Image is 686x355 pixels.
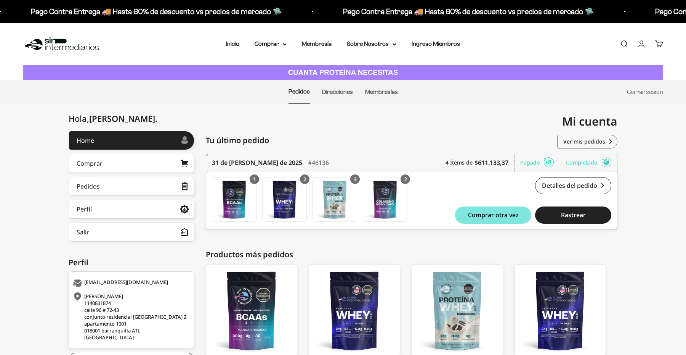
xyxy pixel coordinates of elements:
button: Salir [69,223,194,242]
span: . [155,113,157,124]
b: $611.133,37 [474,158,508,167]
button: Rastrear [535,207,611,224]
div: Pagado [520,154,560,171]
img: Translation missing: es.Proteína Whey - Cookies & Cream - Cookies & Cream / 2 libras (910g) [313,177,357,221]
a: Proteína Whey - Vainilla - Vainilla / 2 libras (910g) [262,177,307,222]
div: Hola, [69,114,157,123]
span: Comprar otra vez [468,212,519,218]
div: Productos más pedidos [206,249,617,260]
a: Inicio [226,40,239,47]
div: 3 [350,174,360,184]
a: BCAAs sabor Limón - Mandarina (2:1:1) [212,177,256,222]
div: Completado [566,154,611,171]
div: Salir [77,229,89,235]
img: Translation missing: es.Proteína Whey - Vainilla - Vainilla / 2 libras (910g) [263,177,306,221]
p: Pago Contra Entrega 🚚 Hasta 60% de descuento vs precios de mercado 🛸 [31,5,282,18]
a: CUANTA PROTEÍNA NECESITAS [23,65,663,80]
div: Home [77,137,94,144]
div: 2 [401,174,410,184]
a: Colágeno Hidrolizado [363,177,407,222]
div: 2 [300,174,309,184]
button: Comprar otra vez [455,207,531,224]
div: Comprar [77,160,103,166]
a: Detalles del pedido [535,177,611,194]
summary: Comprar [255,39,287,49]
a: Membresía [302,40,332,47]
span: Tu último pedido [206,135,269,146]
span: [PERSON_NAME] [89,113,157,124]
a: Ver mis pedidos [557,135,617,148]
div: 4 Ítems de [446,154,514,171]
div: Perfil [77,206,92,212]
p: Pago Contra Entrega 🚚 Hasta 60% de descuento vs precios de mercado 🛸 [343,5,594,18]
a: Pedidos [289,88,310,95]
div: [EMAIL_ADDRESS][DOMAIN_NAME] [73,279,188,287]
a: Membresías [365,89,398,95]
div: 1 [250,174,259,184]
span: Mi cuenta [562,113,617,129]
a: Direcciones [322,89,353,95]
div: Perfil [69,257,194,268]
strong: CUANTA PROTEÍNA NECESITAS [288,68,398,76]
a: Comprar [69,154,194,173]
span: Rastrear [561,212,586,218]
div: [PERSON_NAME] 1140831874 calle 96 # 72-43 conjunto residencial [GEOGRAPHIC_DATA] 2 apartamento 10... [73,293,188,341]
a: Pedidos [69,177,194,196]
time: 31 de [PERSON_NAME] de 2025 [212,158,302,167]
div: Pedidos [77,183,100,189]
img: Translation missing: es.Colágeno Hidrolizado [363,177,407,221]
a: Ingreso Miembros [412,40,460,47]
img: Translation missing: es.BCAAs sabor Limón - Mandarina (2:1:1) [212,177,256,221]
summary: Sobre Nosotros [347,39,396,49]
a: Perfil [69,200,194,219]
a: Cerrar sesión [627,89,663,95]
div: #46136 [308,154,329,171]
a: Proteína Whey - Cookies & Cream - Cookies & Cream / 2 libras (910g) [313,177,357,222]
a: Home [69,131,194,150]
